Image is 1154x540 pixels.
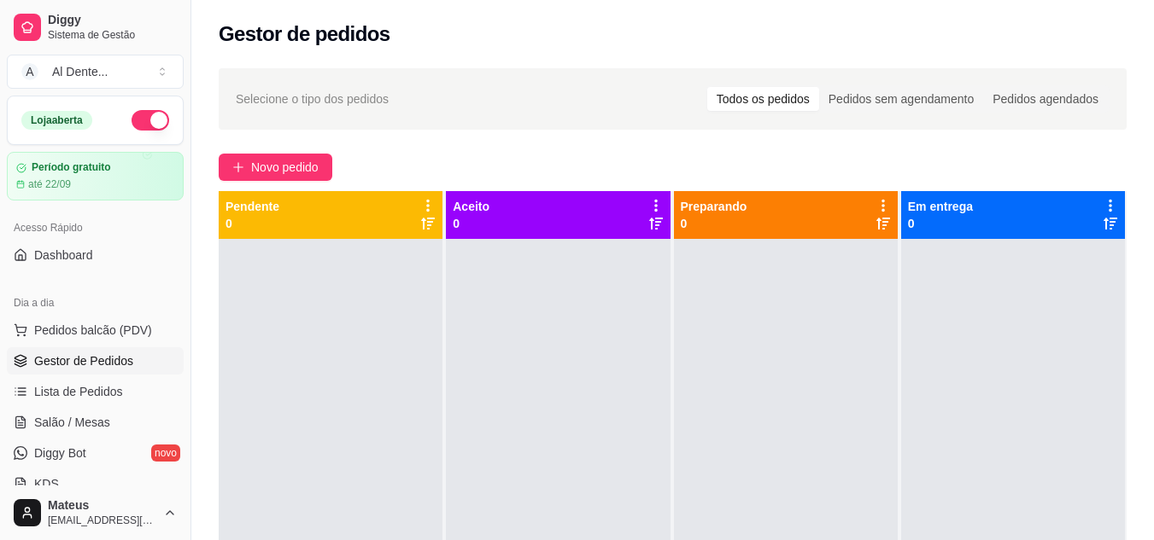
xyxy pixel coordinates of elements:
[7,316,184,344] button: Pedidos balcão (PDV)
[7,55,184,89] button: Select a team
[226,198,279,215] p: Pendente
[7,492,184,533] button: Mateus[EMAIL_ADDRESS][DOMAIN_NAME]
[7,378,184,405] a: Lista de Pedidos
[219,154,332,181] button: Novo pedido
[32,161,111,174] article: Período gratuito
[21,111,92,130] div: Loja aberta
[226,215,279,232] p: 0
[819,87,983,111] div: Pedidos sem agendamento
[48,13,177,28] span: Diggy
[34,247,93,264] span: Dashboard
[7,241,184,269] a: Dashboard
[34,322,152,339] span: Pedidos balcão (PDV)
[7,439,184,467] a: Diggy Botnovo
[7,7,184,48] a: DiggySistema de Gestão
[681,198,747,215] p: Preparando
[48,514,156,527] span: [EMAIL_ADDRESS][DOMAIN_NAME]
[34,352,133,369] span: Gestor de Pedidos
[48,28,177,42] span: Sistema de Gestão
[7,289,184,316] div: Dia a dia
[453,198,489,215] p: Aceito
[28,177,71,191] article: até 22/09
[132,110,169,131] button: Alterar Status
[52,63,108,80] div: Al Dente ...
[34,444,86,462] span: Diggy Bot
[236,90,389,108] span: Selecione o tipo dos pedidos
[251,158,319,177] span: Novo pedido
[34,475,59,492] span: KDS
[983,87,1108,111] div: Pedidos agendados
[908,215,973,232] p: 0
[7,152,184,200] a: Período gratuitoaté 22/09
[34,414,110,431] span: Salão / Mesas
[232,161,244,173] span: plus
[908,198,973,215] p: Em entrega
[7,214,184,241] div: Acesso Rápido
[707,87,819,111] div: Todos os pedidos
[681,215,747,232] p: 0
[7,409,184,436] a: Salão / Mesas
[219,20,390,48] h2: Gestor de pedidos
[21,63,38,80] span: A
[7,347,184,375] a: Gestor de Pedidos
[34,383,123,400] span: Lista de Pedidos
[48,498,156,514] span: Mateus
[7,470,184,497] a: KDS
[453,215,489,232] p: 0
